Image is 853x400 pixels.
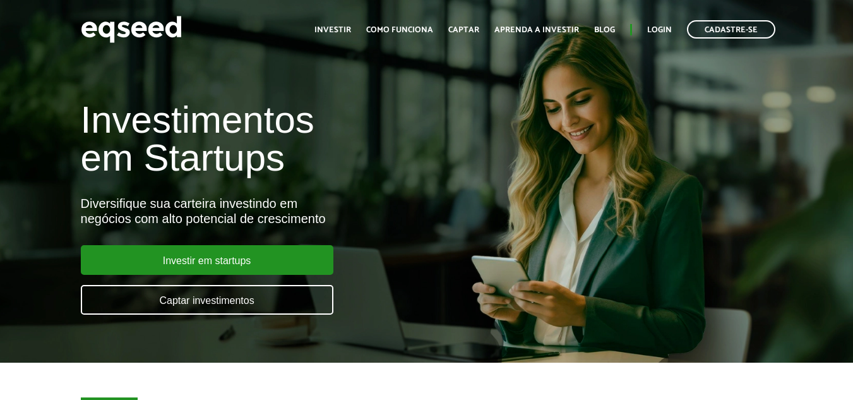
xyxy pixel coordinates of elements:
img: EqSeed [81,13,182,46]
a: Captar [448,26,479,34]
a: Blog [594,26,615,34]
a: Investir em startups [81,245,333,275]
a: Aprenda a investir [494,26,579,34]
h1: Investimentos em Startups [81,101,489,177]
a: Login [647,26,672,34]
a: Cadastre-se [687,20,775,39]
a: Como funciona [366,26,433,34]
div: Diversifique sua carteira investindo em negócios com alto potencial de crescimento [81,196,489,226]
a: Captar investimentos [81,285,333,315]
a: Investir [314,26,351,34]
